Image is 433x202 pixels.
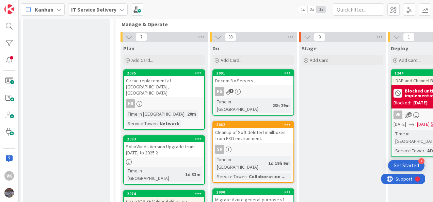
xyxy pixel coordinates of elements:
div: VK [4,171,14,181]
div: Service Tower [215,173,246,180]
div: VK [394,111,402,119]
div: [DATE] [413,99,428,106]
div: 2090 [213,189,293,195]
div: 2074 [127,191,204,196]
span: 1 [403,33,415,41]
span: Kanban [35,5,53,14]
span: Add Card... [131,57,153,63]
div: Collaboration ... [247,173,287,180]
img: Visit kanbanzone.com [4,4,14,14]
span: Do [212,45,219,52]
div: 20m [186,110,198,118]
div: Open Get Started checklist, remaining modules: 4 [388,160,424,171]
div: Time in [GEOGRAPHIC_DATA] [126,167,182,182]
div: PS [215,87,224,96]
div: 1d 19h 9m [267,159,291,167]
span: Plan [123,45,134,52]
div: 6 [35,3,37,8]
b: IT Service Delivery [71,6,116,13]
span: [DATE] [417,121,430,128]
div: 2091Decom 3 x Servers [213,70,293,85]
div: 2095 [124,70,204,76]
span: 10 [407,112,412,117]
div: Service Tower [394,147,424,154]
span: 0 [314,33,325,41]
div: HS [126,99,135,108]
img: avatar [4,188,14,198]
div: Cleanup of Soft deleted mailboxes from EXO environment. [213,128,293,143]
div: 2093 [127,137,204,141]
span: 7 [135,33,147,41]
div: Service Tower [126,120,157,127]
span: 3x [317,6,326,13]
span: 1 [229,89,234,93]
span: Add Card... [310,57,332,63]
div: 1d 33m [183,171,202,178]
div: 2074 [124,191,204,197]
div: 2062 [213,122,293,128]
span: : [157,120,158,127]
div: 4 [418,158,424,164]
span: : [182,171,183,178]
span: : [270,102,271,109]
div: 23h 29m [271,102,291,109]
div: SK [215,145,224,154]
div: 2093 [124,136,204,142]
span: : [424,147,426,154]
span: Add Card... [221,57,242,63]
div: Circuit replacement at [GEOGRAPHIC_DATA], [GEOGRAPHIC_DATA] [124,76,204,97]
div: Decom 3 x Servers [213,76,293,85]
input: Quick Filter... [333,3,384,16]
span: 2x [307,6,317,13]
div: Time in [GEOGRAPHIC_DATA] [126,110,185,118]
span: : [246,173,247,180]
span: : [185,110,186,118]
div: Network [158,120,181,127]
div: 2095 [127,71,204,75]
div: 2062 [216,122,293,127]
div: 2091 [213,70,293,76]
span: 33 [225,33,236,41]
span: Deploy [391,45,408,52]
span: : [266,159,267,167]
div: Blocked: [394,99,411,106]
div: 2090 [216,190,293,195]
div: Get Started [394,162,419,169]
div: 2093SolarWinds Version Upgrade from [DATE] to 2025.2 [124,136,204,157]
span: Support [14,1,31,9]
div: SolarWinds Version Upgrade from [DATE] to 2025.2 [124,142,204,157]
span: Add Card... [399,57,421,63]
div: 2062Cleanup of Soft deleted mailboxes from EXO environment. [213,122,293,143]
div: Time in [GEOGRAPHIC_DATA] [215,156,266,171]
div: SK [213,145,293,154]
div: 2095Circuit replacement at [GEOGRAPHIC_DATA], [GEOGRAPHIC_DATA] [124,70,204,97]
span: [DATE] [394,121,406,128]
div: HS [124,99,204,108]
div: 2091 [216,71,293,75]
span: 1x [298,6,307,13]
div: PS [213,87,293,96]
div: Time in [GEOGRAPHIC_DATA] [215,98,270,113]
span: Stage [302,45,317,52]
